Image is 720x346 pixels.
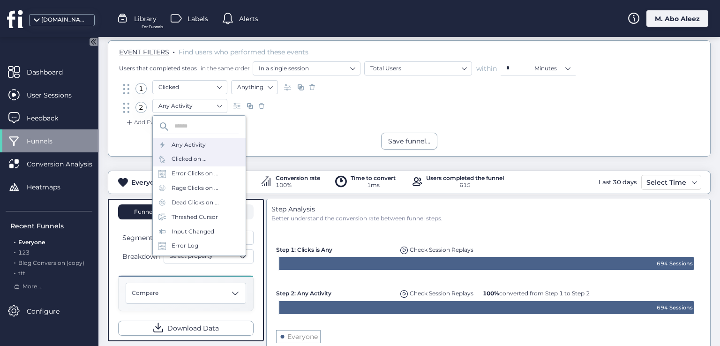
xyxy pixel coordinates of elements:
[370,61,466,75] nz-select-item: Total Users
[172,241,198,250] div: Error Log
[172,141,206,150] div: Any Activity
[239,14,258,24] span: Alerts
[22,282,43,291] span: More ...
[259,61,354,75] nz-select-item: In a single session
[134,14,157,24] span: Library
[276,175,320,181] div: Conversion rate
[18,270,25,277] span: ttt
[276,285,393,298] div: Step 2: Any Activity
[135,83,147,94] div: 1
[410,290,473,297] span: Check Session Replays
[173,46,175,55] span: .
[644,177,689,188] div: Select Time
[27,182,75,192] span: Heatmaps
[351,181,396,190] div: 1ms
[276,290,331,297] span: Step 2: Any Activity
[398,285,476,298] div: Replays of user dropping
[199,64,250,72] span: in the same order
[125,118,163,127] div: Add Event
[170,252,213,261] span: Select property
[27,90,86,100] span: User Sessions
[132,289,158,298] span: Compare
[276,246,332,253] span: Step 1: Clicks is Any
[18,259,84,266] span: Blog Conversion (copy)
[596,175,639,190] div: Last 30 days
[480,285,592,298] div: 100% converted from Step 1 to Step 2
[167,323,219,333] span: Download Data
[237,80,272,94] nz-select-item: Anything
[118,321,254,336] button: Download Data
[41,15,88,24] div: [DOMAIN_NAME]
[657,304,693,311] text: 694 Sessions
[158,99,221,113] nz-select-item: Any Activity
[18,239,45,246] span: Everyone
[410,246,473,253] span: Check Session Replays
[172,184,218,193] div: Rage Clicks on ...
[119,64,197,72] span: Users that completed steps
[14,257,15,266] span: .
[646,10,708,27] div: M. Abo Aleez
[426,181,504,190] div: 615
[135,102,147,113] div: 2
[172,155,207,164] div: Clicked on ...
[476,64,497,73] span: within
[398,241,476,255] div: Replays of user dropping
[18,249,30,256] span: 123
[172,198,219,207] div: Dead Clicks on ...
[187,14,208,24] span: Labels
[27,136,67,146] span: Funnels
[426,175,504,181] div: Users completed the funnel
[179,48,308,56] span: Find users who performed these events
[172,169,218,178] div: Error Clicks on ...
[158,80,221,94] nz-select-item: Clicked
[131,177,163,188] div: Everyone
[27,159,106,169] span: Conversion Analysis
[483,290,499,297] b: 100%
[271,214,705,223] div: Better understand the conversion rate between funnel steps.
[657,260,693,267] text: 694 Sessions
[351,175,396,181] div: Time to convert
[118,251,162,262] button: Breakdown
[27,113,72,123] span: Feedback
[118,232,162,243] button: Segment
[14,247,15,256] span: .
[133,209,171,215] span: Funnel Steps
[483,290,590,297] span: converted from Step 1 to Step 2
[172,213,218,222] div: Thrashed Cursor
[14,268,15,277] span: .
[287,332,318,341] text: Everyone
[172,227,214,236] div: Input Changed
[27,67,77,77] span: Dashboard
[142,24,163,30] span: For Funnels
[27,306,74,316] span: Configure
[534,61,570,75] nz-select-item: Minutes
[271,204,705,214] div: Step Analysis
[119,48,169,56] span: EVENT FILTERS
[122,233,153,243] span: Segment
[276,241,393,254] div: Step 1: Clicks is Any
[10,221,92,231] div: Recent Funnels
[14,237,15,246] span: .
[276,181,320,190] div: 100%
[122,251,160,262] span: Breakdown
[388,136,430,146] div: Save funnel...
